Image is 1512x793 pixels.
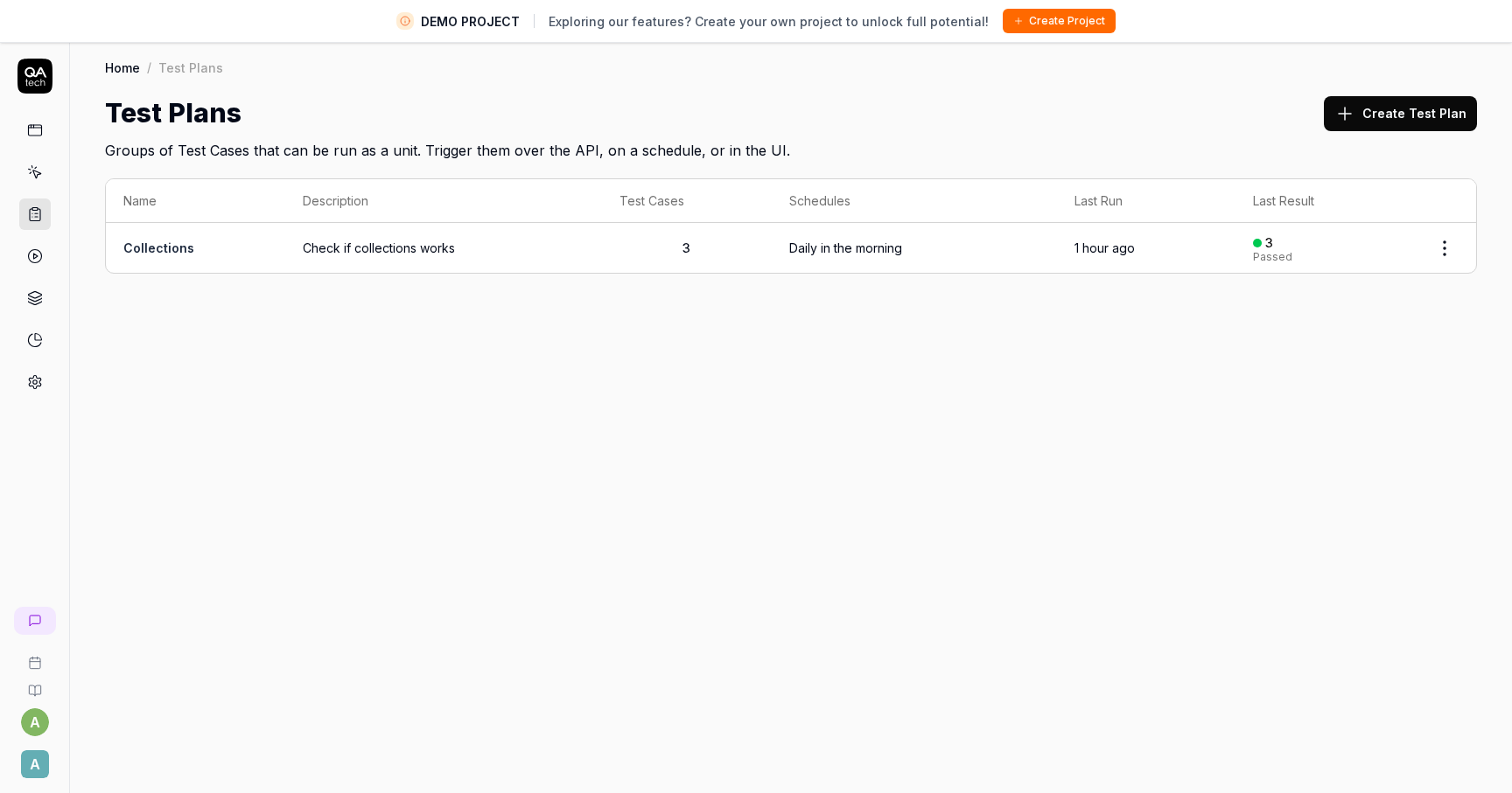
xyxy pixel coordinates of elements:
a: Home [105,59,140,76]
div: 3 [1265,235,1273,251]
a: Book a call with us [7,642,62,670]
button: Create Test Plan [1324,96,1477,131]
button: Create Project [1003,9,1116,33]
h1: Test Plans [105,94,241,133]
a: New conversation [14,607,56,635]
a: Collections [123,240,194,255]
th: Description [285,179,602,223]
th: Test Cases [602,179,771,223]
time: 1 hour ago [1074,240,1135,255]
span: Exploring our features? Create your own project to unlock full potential! [549,12,989,31]
a: Documentation [7,670,62,698]
button: a [21,708,49,736]
div: Test Plans [158,59,223,76]
h2: Groups of Test Cases that can be run as a unit. Trigger them over the API, on a schedule, or in t... [105,133,1477,161]
th: Name [106,179,285,223]
div: Daily in the morning [789,239,902,257]
th: Last Run [1057,179,1235,223]
div: Passed [1253,252,1292,262]
div: / [147,59,151,76]
button: A [7,736,62,782]
span: 3 [682,240,690,255]
th: Schedules [772,179,1058,223]
span: A [21,750,49,778]
span: Check if collections works [303,239,584,257]
span: DEMO PROJECT [421,12,520,31]
th: Last Result [1235,179,1413,223]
